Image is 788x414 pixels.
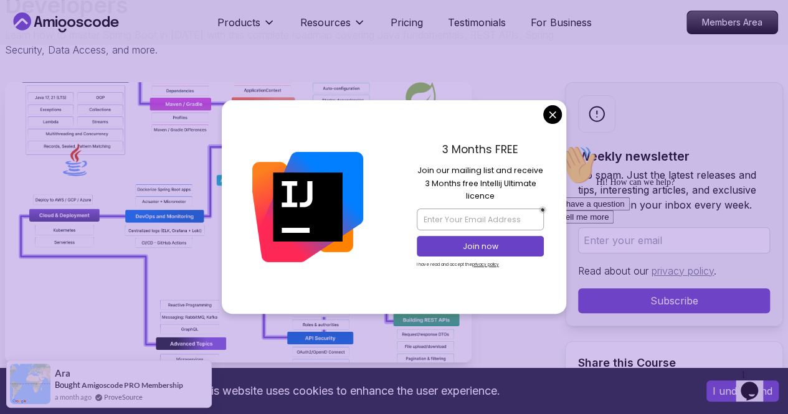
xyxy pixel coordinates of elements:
h2: Share this Course [578,354,770,372]
div: This website uses cookies to enhance the user experience. [9,377,688,405]
button: Products [217,15,275,40]
iframe: chat widget [551,140,776,358]
button: I have a question [5,57,78,70]
a: Members Area [686,11,778,34]
span: Bought [55,380,80,390]
img: Spring Boot Roadmap 2025: The Complete Guide for Backend Developers thumbnail [5,82,472,362]
a: Testimonials [448,15,506,30]
span: Hi! How can we help? [5,37,123,47]
p: Members Area [687,11,777,34]
span: a month ago [55,392,92,402]
p: Resources [300,15,351,30]
a: Pricing [391,15,423,30]
iframe: chat widget [736,364,776,402]
span: Ara [55,368,70,379]
button: Tell me more [5,70,62,83]
a: For Business [531,15,592,30]
img: :wave: [5,5,45,45]
img: provesource social proof notification image [10,364,50,404]
a: Amigoscode PRO Membership [82,380,183,390]
p: Products [217,15,260,30]
a: ProveSource [104,392,143,402]
button: Accept cookies [706,380,779,402]
button: Resources [300,15,366,40]
div: 👋Hi! How can we help?I have a questionTell me more [5,5,229,83]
